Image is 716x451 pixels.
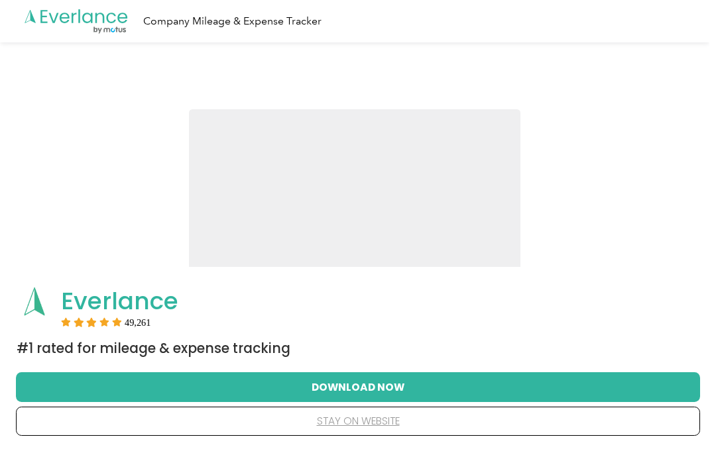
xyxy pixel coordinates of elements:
[61,284,178,318] span: Everlance
[143,13,322,30] div: Company Mileage & Expense Tracker
[17,283,52,319] img: App logo
[37,407,679,435] button: stay on website
[37,373,679,401] button: Download Now
[17,339,290,358] span: #1 Rated for Mileage & Expense Tracking
[61,317,151,326] div: Rating:5 stars
[125,319,151,326] span: User reviews count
